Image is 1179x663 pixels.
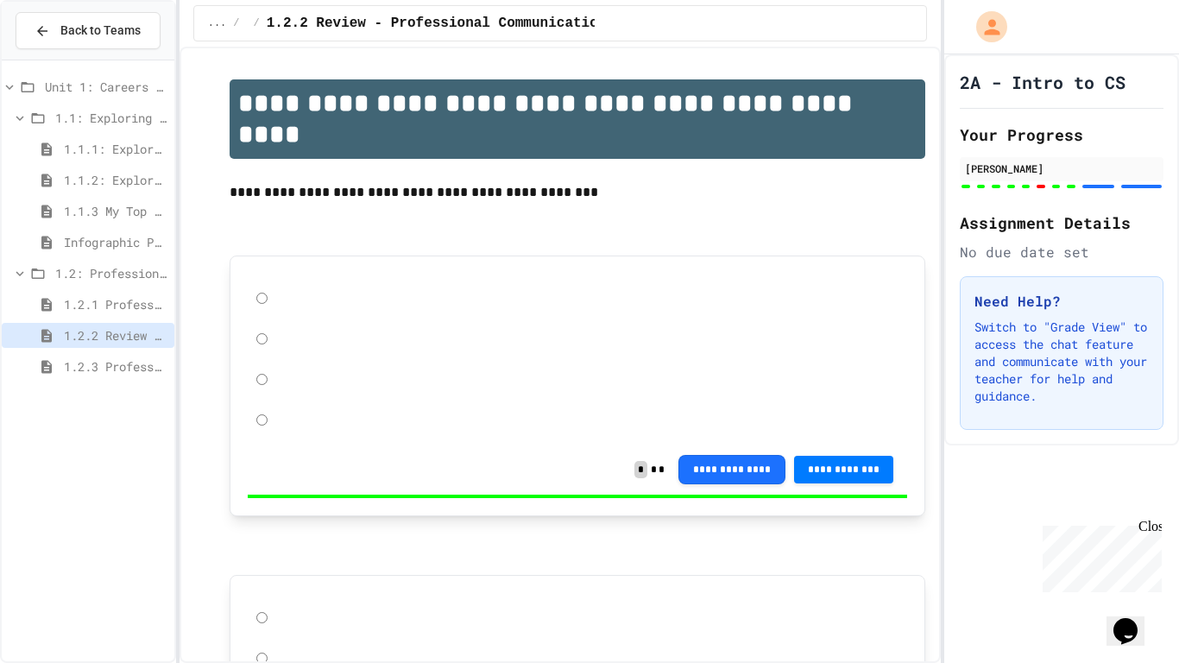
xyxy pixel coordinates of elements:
span: 1.2.3 Professional Communication Challenge [64,357,167,376]
h1: 2A - Intro to CS [960,70,1125,94]
div: [PERSON_NAME] [965,161,1158,176]
iframe: chat widget [1036,519,1162,592]
span: Infographic Project: Your favorite CS [64,233,167,251]
p: Switch to "Grade View" to access the chat feature and communicate with your teacher for help and ... [974,319,1149,405]
span: 1.2: Professional Communication [55,264,167,282]
button: Back to Teams [16,12,161,49]
span: ... [208,16,227,30]
iframe: chat widget [1106,594,1162,646]
div: My Account [958,7,1012,47]
span: 1.1.2: Exploring CS Careers - Review [64,171,167,189]
span: / [254,16,260,30]
span: 1.1.1: Exploring CS Careers [64,140,167,158]
span: 1.1: Exploring CS Careers [55,109,167,127]
h3: Need Help? [974,291,1149,312]
h2: Your Progress [960,123,1163,147]
span: 1.2.2 Review - Professional Communication [64,326,167,344]
div: Chat with us now!Close [7,7,119,110]
span: / [233,16,239,30]
div: No due date set [960,242,1163,262]
span: Back to Teams [60,22,141,40]
span: 1.1.3 My Top 3 CS Careers! [64,202,167,220]
span: Unit 1: Careers & Professionalism [45,78,167,96]
span: 1.2.2 Review - Professional Communication [267,13,607,34]
h2: Assignment Details [960,211,1163,235]
span: 1.2.1 Professional Communication [64,295,167,313]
